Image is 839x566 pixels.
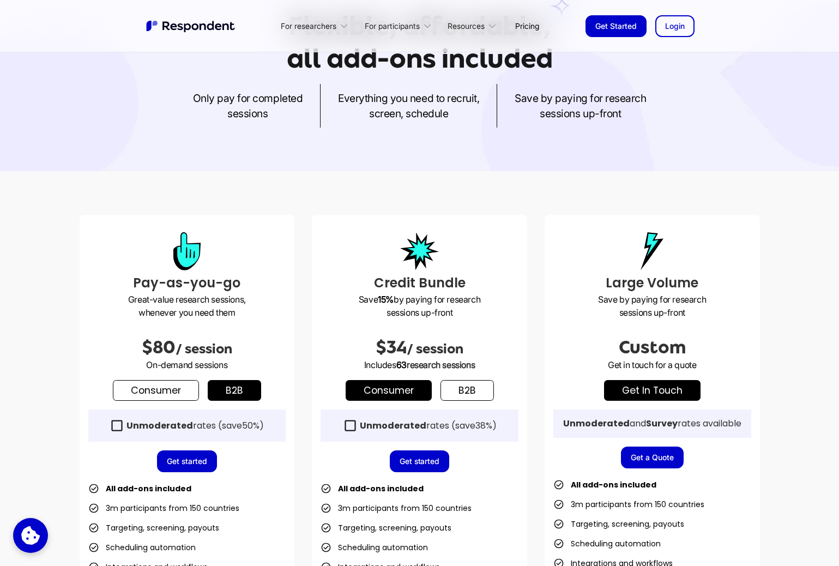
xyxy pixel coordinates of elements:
span: / session [407,341,463,357]
span: research sessions [407,359,475,370]
li: Targeting, screening, payouts [88,520,219,535]
span: / session [176,341,232,357]
p: Save by paying for research sessions up-front [515,91,646,121]
a: b2b [440,380,494,401]
h3: Pay-as-you-go [88,273,286,293]
div: Resources [448,21,485,32]
a: Get Started [586,15,647,37]
strong: All add-ons included [338,483,424,494]
a: Consumer [113,380,199,401]
div: For participants [358,13,441,39]
div: Resources [442,13,506,39]
div: rates (save ) [126,420,264,431]
li: Scheduling automation [321,540,428,555]
p: Save by paying for research sessions up-front [321,293,518,319]
span: $80 [142,338,176,357]
a: get in touch [604,380,701,401]
a: Get started [157,450,217,472]
strong: Unmoderated [126,419,193,432]
li: Scheduling automation [88,540,196,555]
div: For participants [365,21,420,32]
a: Get a Quote [621,447,684,468]
li: Targeting, screening, payouts [553,516,684,532]
a: Login [655,15,695,37]
span: 50% [242,419,259,432]
div: For researchers [281,21,336,32]
strong: Unmoderated [563,417,630,430]
h3: Credit Bundle [321,273,518,293]
li: 3m participants from 150 countries [321,501,472,516]
img: Untitled UI logotext [145,19,238,33]
strong: 15% [378,294,394,305]
a: b2b [208,380,261,401]
p: Get in touch for a quote [553,358,751,371]
span: Custom [619,338,686,357]
span: $34 [376,338,407,357]
p: Save by paying for research sessions up-front [553,293,751,319]
div: and rates available [563,418,741,429]
strong: Unmoderated [360,419,426,432]
li: 3m participants from 150 countries [88,501,239,516]
li: 3m participants from 150 countries [553,497,704,512]
div: For researchers [275,13,358,39]
a: Pricing [506,13,548,39]
li: Targeting, screening, payouts [321,520,451,535]
p: Great-value research sessions, whenever you need them [88,293,286,319]
span: 38% [475,419,492,432]
a: Consumer [346,380,432,401]
p: Includes [321,358,518,371]
strong: All add-ons included [106,483,191,494]
p: Only pay for completed sessions [193,91,303,121]
span: 63 [396,359,407,370]
h3: Large Volume [553,273,751,293]
a: home [145,19,238,33]
p: Everything you need to recruit, screen, schedule [338,91,479,121]
a: Get started [390,450,450,472]
li: Scheduling automation [553,536,661,551]
p: On-demand sessions [88,358,286,371]
strong: Survey [646,417,678,430]
div: rates (save ) [360,420,497,431]
strong: All add-ons included [571,479,656,490]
